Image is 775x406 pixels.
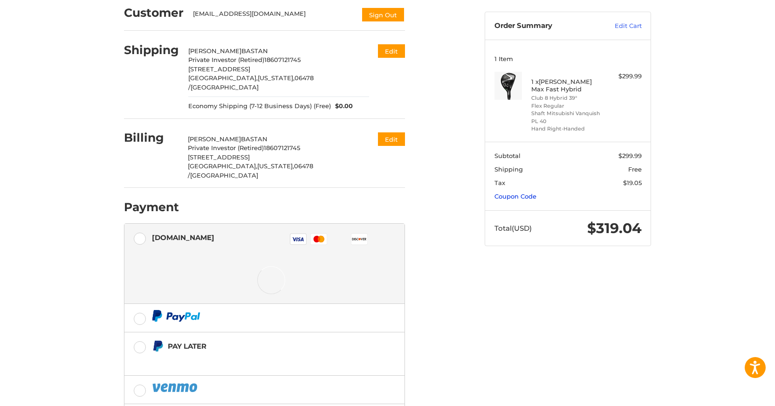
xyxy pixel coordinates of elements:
[378,132,405,146] button: Edit
[188,102,331,111] span: Economy Shipping (7-12 Business Days) (Free)
[188,65,250,73] span: [STREET_ADDRESS]
[618,152,642,159] span: $299.99
[188,162,257,170] span: [GEOGRAPHIC_DATA],
[152,340,164,352] img: Pay Later icon
[361,7,405,22] button: Sign Out
[124,43,179,57] h2: Shipping
[188,56,264,63] span: Private Investor (Retired)
[494,165,523,173] span: Shipping
[193,9,352,22] div: [EMAIL_ADDRESS][DOMAIN_NAME]
[264,56,301,63] span: 18607121745
[152,310,200,322] img: PayPal icon
[605,72,642,81] div: $299.99
[531,78,603,93] h4: 1 x [PERSON_NAME] Max Fast Hybrid
[494,21,595,31] h3: Order Summary
[241,47,268,55] span: BASTAN
[124,200,179,214] h2: Payment
[258,74,295,82] span: [US_STATE],
[628,165,642,173] span: Free
[188,47,241,55] span: [PERSON_NAME]
[531,125,603,133] li: Hand Right-Handed
[188,135,241,143] span: [PERSON_NAME]
[188,162,313,179] span: 06478 /
[188,153,250,161] span: [STREET_ADDRESS]
[188,74,314,91] span: 06478 /
[494,193,536,200] a: Coupon Code
[191,83,259,91] span: [GEOGRAPHIC_DATA]
[152,230,214,245] div: [DOMAIN_NAME]
[331,102,353,111] span: $0.00
[494,55,642,62] h3: 1 Item
[241,135,267,143] span: BASTAN
[595,21,642,31] a: Edit Cart
[124,131,178,145] h2: Billing
[587,220,642,237] span: $319.04
[190,172,258,179] span: [GEOGRAPHIC_DATA]
[264,144,300,151] span: 18607121745
[531,102,603,110] li: Flex Regular
[257,162,294,170] span: [US_STATE],
[378,44,405,58] button: Edit
[152,382,199,393] img: PayPal icon
[188,74,258,82] span: [GEOGRAPHIC_DATA],
[494,179,505,186] span: Tax
[531,110,603,125] li: Shaft Mitsubishi Vanquish PL 40
[168,338,346,354] div: Pay Later
[494,224,532,233] span: Total (USD)
[152,356,347,364] iframe: PayPal Message 1
[623,179,642,186] span: $19.05
[124,6,184,20] h2: Customer
[531,94,603,102] li: Club 8 Hybrid 39°
[188,144,264,151] span: Private Investor (Retired)
[494,152,521,159] span: Subtotal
